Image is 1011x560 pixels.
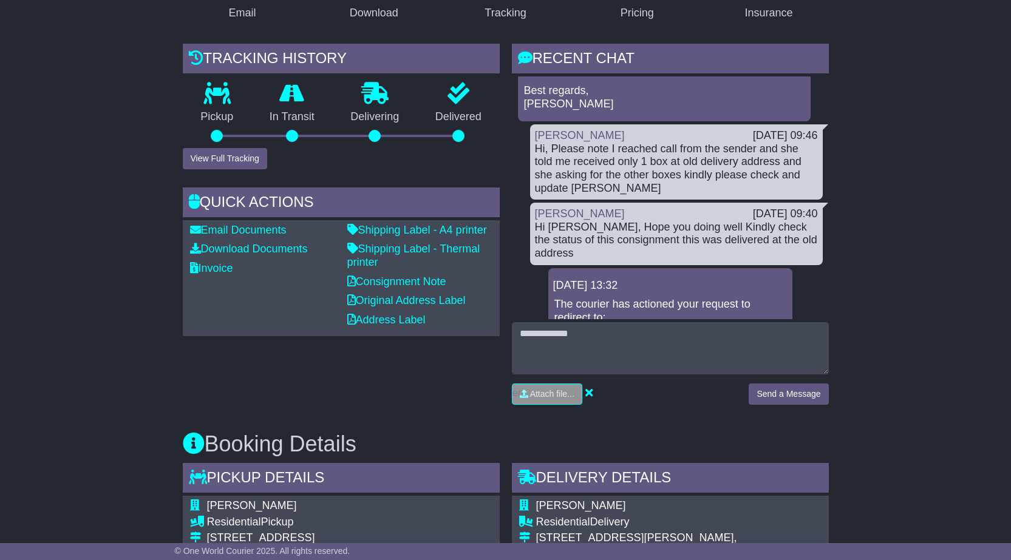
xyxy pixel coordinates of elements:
[535,129,625,141] a: [PERSON_NAME]
[207,531,492,545] div: [STREET_ADDRESS]
[536,516,822,529] div: Delivery
[749,383,828,405] button: Send a Message
[347,294,466,306] a: Original Address Label
[535,143,818,195] div: Hi, Please note I reached call from the sender and she told me received only 1 box at old deliver...
[183,187,500,220] div: Quick Actions
[753,207,818,221] div: [DATE] 09:40
[745,5,793,21] div: Insurance
[350,5,398,21] div: Download
[183,432,829,456] h3: Booking Details
[347,314,426,326] a: Address Label
[183,110,252,124] p: Pickup
[512,44,829,76] div: RECENT CHAT
[207,516,261,528] span: Residential
[347,275,446,288] a: Consignment Note
[347,224,487,236] a: Shipping Label - A4 printer
[175,546,350,556] span: © One World Courier 2025. All rights reserved.
[553,279,788,292] div: [DATE] 13:32
[417,110,500,124] p: Delivered
[190,224,287,236] a: Email Documents
[536,516,590,528] span: Residential
[535,207,625,220] a: [PERSON_NAME]
[536,499,626,511] span: [PERSON_NAME]
[512,463,829,496] div: Delivery Details
[753,129,818,143] div: [DATE] 09:46
[536,531,822,545] div: [STREET_ADDRESS][PERSON_NAME],
[535,221,818,260] div: Hi [PERSON_NAME], Hope you doing well Kindly check the status of this consignment this was delive...
[183,148,267,169] button: View Full Tracking
[183,463,500,496] div: Pickup Details
[554,298,786,337] p: The courier has actioned your request to redirect to: [STREET_ADDRESS]
[333,110,418,124] p: Delivering
[251,110,333,124] p: In Transit
[485,5,526,21] div: Tracking
[347,243,480,268] a: Shipping Label - Thermal printer
[207,499,297,511] span: [PERSON_NAME]
[621,5,654,21] div: Pricing
[228,5,256,21] div: Email
[183,44,500,76] div: Tracking history
[190,262,233,274] a: Invoice
[190,243,308,255] a: Download Documents
[207,516,492,529] div: Pickup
